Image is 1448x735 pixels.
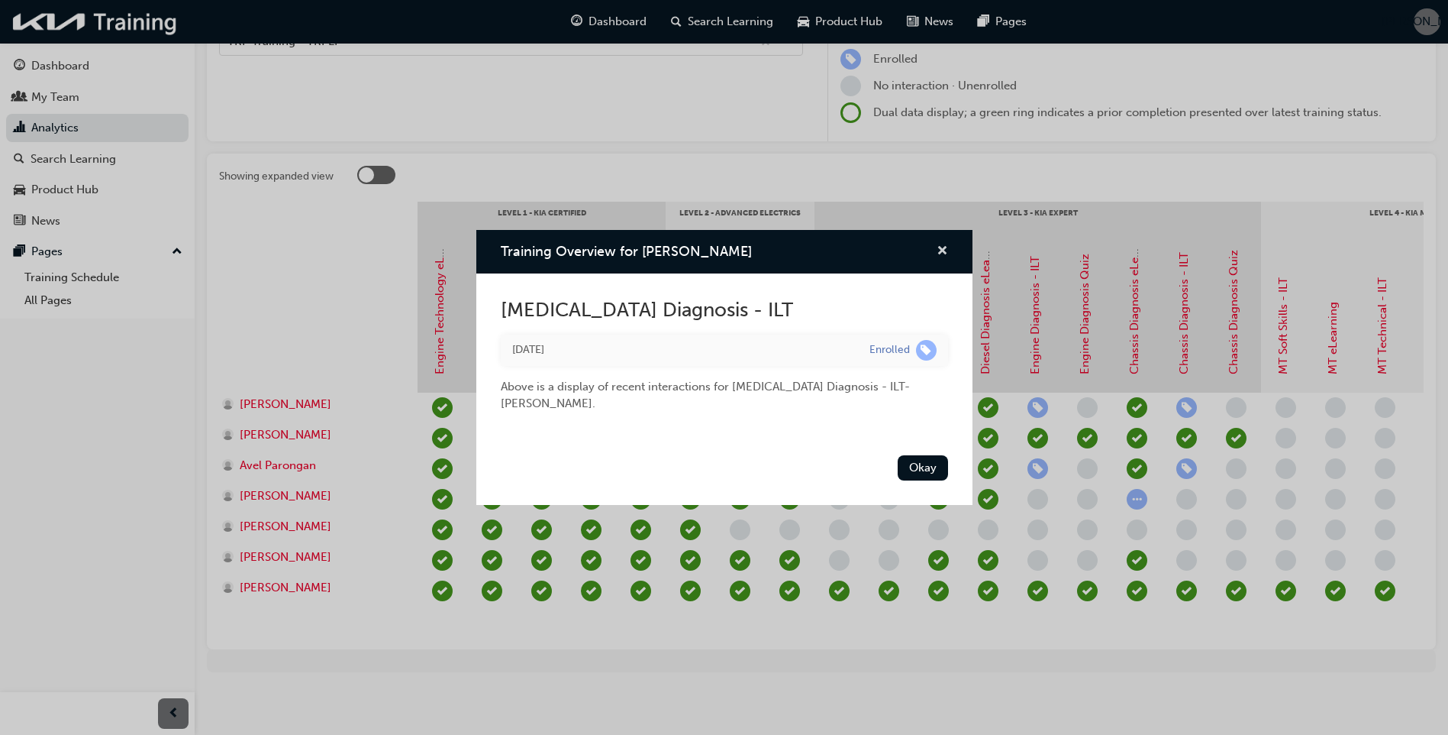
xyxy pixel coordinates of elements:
span: cross-icon [937,245,948,259]
span: Training Overview for [PERSON_NAME] [501,243,752,260]
h2: [MEDICAL_DATA] Diagnosis - ILT [501,298,948,322]
button: Okay [898,455,948,481]
div: Enrolled [869,343,910,358]
div: Above is a display of recent interactions for [MEDICAL_DATA] Diagnosis - ILT - [PERSON_NAME] . [501,366,948,413]
button: cross-icon [937,242,948,261]
div: Training Overview for Ace Hernandez [476,230,972,504]
div: Thu May 01 2025 11:36:04 GMT+0800 (Australian Western Standard Time) [512,342,847,359]
span: learningRecordVerb_ENROLL-icon [916,340,937,361]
